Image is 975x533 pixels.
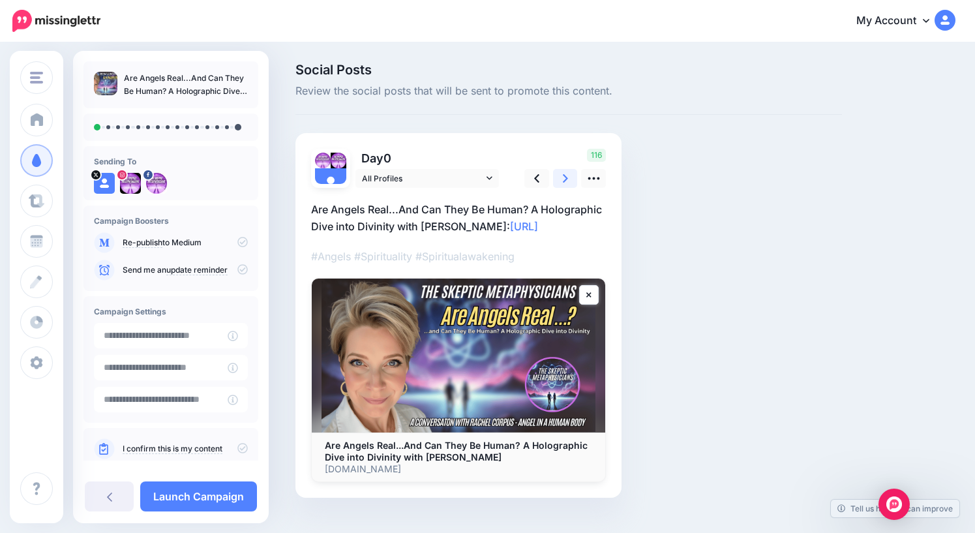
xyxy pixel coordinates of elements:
[311,248,606,265] p: #Angels #Spirituality #Spiritualawakening
[312,279,605,433] img: Are Angels Real...And Can They Be Human? A Holographic Dive into Divinity with Rachel Corpus
[123,237,248,249] p: to Medium
[123,444,222,454] a: I confirm this is my content
[123,264,248,276] p: Send me an
[295,83,842,100] span: Review the social posts that will be sent to promote this content.
[295,63,842,76] span: Social Posts
[12,10,100,32] img: Missinglettr
[325,463,592,475] p: [DOMAIN_NAME]
[94,307,248,316] h4: Campaign Settings
[355,169,499,188] a: All Profiles
[94,216,248,226] h4: Campaign Boosters
[843,5,955,37] a: My Account
[311,201,606,235] p: Are Angels Real...And Can They Be Human? A Holographic Dive into Divinity with [PERSON_NAME]:
[120,173,141,194] img: 397599238_854002456209143_7495850539788434841_n-bsa141966.jpg
[587,149,606,162] span: 116
[315,168,346,200] img: user_default_image.png
[510,220,538,233] a: [URL]
[124,72,248,98] p: Are Angels Real...And Can They Be Human? A Holographic Dive into Divinity with [PERSON_NAME]
[94,173,115,194] img: user_default_image.png
[94,72,117,95] img: daf36048de1e6eee80c874c50ce6b2b6_thumb.jpg
[383,151,391,165] span: 0
[146,173,167,194] img: 398694559_755142363325592_1851666557881600205_n-bsa141941.jpg
[166,265,228,275] a: update reminder
[831,500,959,517] a: Tell us how we can improve
[878,489,910,520] div: Open Intercom Messenger
[94,157,248,166] h4: Sending To
[315,153,331,168] img: 398694559_755142363325592_1851666557881600205_n-bsa141941.jpg
[362,172,483,185] span: All Profiles
[331,153,346,168] img: 397599238_854002456209143_7495850539788434841_n-bsa141966.jpg
[325,440,588,463] b: Are Angels Real...And Can They Be Human? A Holographic Dive into Divinity with [PERSON_NAME]
[30,72,43,84] img: menu.png
[123,237,162,248] a: Re-publish
[355,149,501,168] p: Day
